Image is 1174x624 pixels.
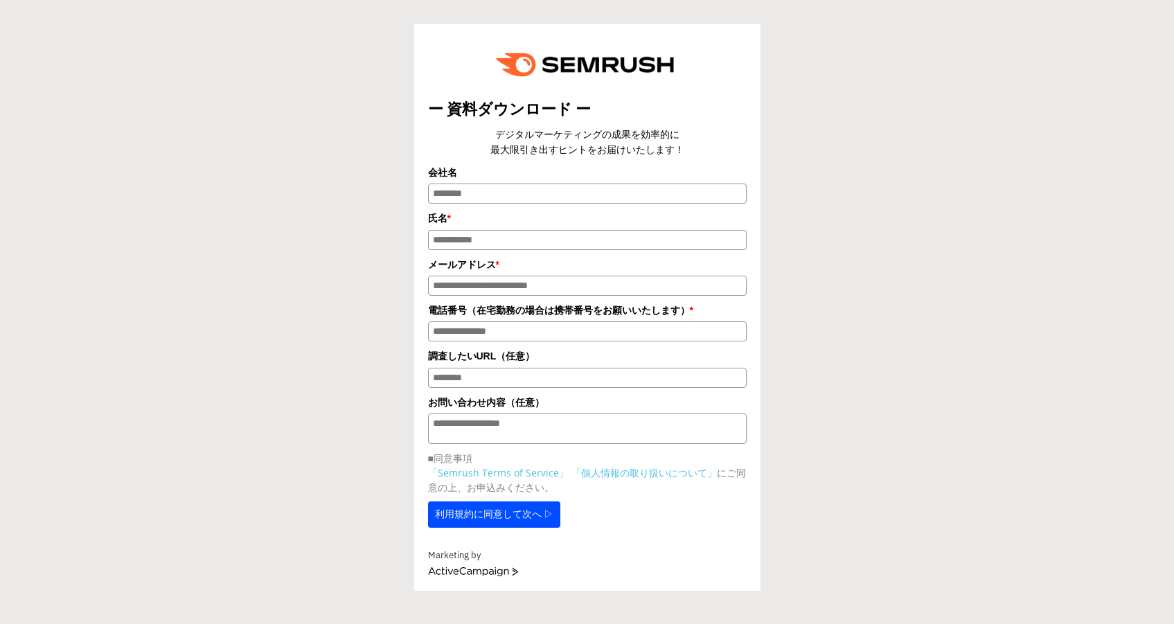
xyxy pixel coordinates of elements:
[428,98,747,120] title: ー 資料ダウンロード ー
[571,466,717,479] a: 「個人情報の取り扱いについて」
[428,466,569,479] a: 「Semrush Terms of Service」
[428,257,747,272] label: メールアドレス
[428,549,747,563] div: Marketing by
[428,165,747,180] label: 会社名
[428,127,747,158] center: デジタルマーケティングの成果を効率的に 最大限引き出すヒントをお届けいたします！
[428,451,747,465] p: ■同意事項
[486,38,688,91] img: e6a379fe-ca9f-484e-8561-e79cf3a04b3f.png
[428,395,747,410] label: お問い合わせ内容（任意）
[428,348,747,364] label: 調査したいURL（任意）
[428,465,747,494] p: にご同意の上、お申込みください。
[428,501,561,528] button: 利用規約に同意して次へ ▷
[428,211,747,226] label: 氏名
[428,303,747,318] label: 電話番号（在宅勤務の場合は携帯番号をお願いいたします）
